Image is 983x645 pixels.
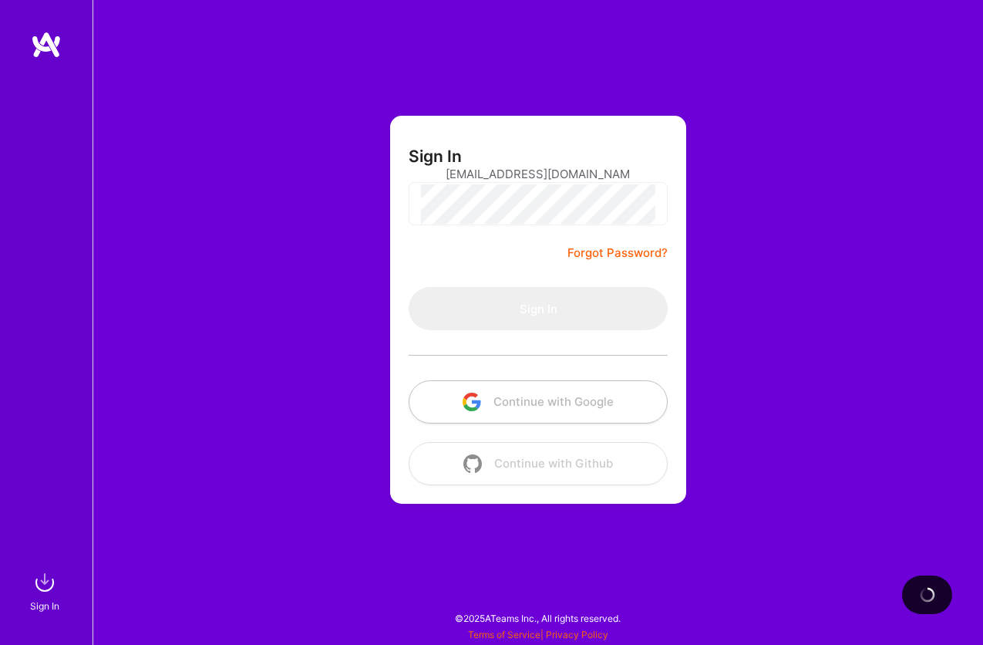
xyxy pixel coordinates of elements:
[93,599,983,637] div: © 2025 ATeams Inc., All rights reserved.
[463,393,481,411] img: icon
[468,629,540,640] a: Terms of Service
[446,154,631,194] input: Email...
[468,629,608,640] span: |
[29,567,60,598] img: sign in
[463,454,482,473] img: icon
[917,584,938,605] img: loading
[32,567,60,614] a: sign inSign In
[30,598,59,614] div: Sign In
[31,31,62,59] img: logo
[567,244,668,262] a: Forgot Password?
[409,442,668,485] button: Continue with Github
[409,287,668,330] button: Sign In
[409,147,462,166] h3: Sign In
[546,629,608,640] a: Privacy Policy
[409,380,668,424] button: Continue with Google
